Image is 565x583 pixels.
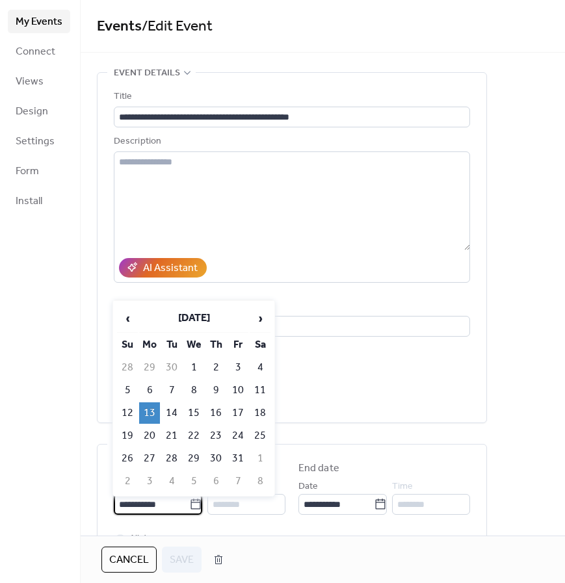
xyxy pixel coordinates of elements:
td: 7 [161,380,182,401]
td: 20 [139,425,160,447]
td: 19 [117,425,138,447]
span: Connect [16,44,55,60]
td: 8 [250,471,270,492]
span: Event details [114,66,180,81]
td: 22 [183,425,204,447]
div: AI Assistant [143,261,198,276]
td: 9 [205,380,226,401]
td: 21 [161,425,182,447]
th: Th [205,334,226,356]
div: Title [114,89,467,105]
a: Views [8,70,70,93]
td: 2 [117,471,138,492]
a: Install [8,189,70,213]
td: 29 [139,357,160,378]
td: 23 [205,425,226,447]
td: 7 [228,471,248,492]
a: Events [97,12,142,41]
td: 12 [117,402,138,424]
td: 13 [139,402,160,424]
th: Su [117,334,138,356]
span: Cancel [109,552,149,568]
td: 3 [228,357,248,378]
td: 5 [183,471,204,492]
td: 28 [161,448,182,469]
span: / Edit Event [142,12,213,41]
td: 16 [205,402,226,424]
span: Design [16,104,48,120]
td: 24 [228,425,248,447]
td: 3 [139,471,160,492]
th: Mo [139,334,160,356]
th: Fr [228,334,248,356]
span: ‹ [118,305,137,331]
div: Description [114,134,467,149]
td: 25 [250,425,270,447]
td: 11 [250,380,270,401]
div: End date [298,461,339,476]
a: Form [8,159,70,183]
a: My Events [8,10,70,33]
th: [DATE] [139,305,248,333]
button: Cancel [101,547,157,573]
a: Design [8,99,70,123]
th: Tu [161,334,182,356]
td: 2 [205,357,226,378]
span: Views [16,74,44,90]
a: Settings [8,129,70,153]
td: 6 [139,380,160,401]
td: 15 [183,402,204,424]
span: My Events [16,14,62,30]
td: 4 [161,471,182,492]
span: Settings [16,134,55,149]
span: All day [129,531,155,547]
td: 1 [250,448,270,469]
span: Time [392,479,413,495]
td: 30 [161,357,182,378]
a: Connect [8,40,70,63]
th: Sa [250,334,270,356]
span: Date [298,479,318,495]
span: Install [16,194,42,209]
td: 28 [117,357,138,378]
td: 6 [205,471,226,492]
td: 18 [250,402,270,424]
td: 31 [228,448,248,469]
td: 30 [205,448,226,469]
button: AI Assistant [119,258,207,278]
td: 29 [183,448,204,469]
td: 17 [228,402,248,424]
td: 1 [183,357,204,378]
td: 26 [117,448,138,469]
span: › [250,305,270,331]
td: 10 [228,380,248,401]
td: 8 [183,380,204,401]
span: Form [16,164,39,179]
div: Location [114,298,467,314]
td: 5 [117,380,138,401]
td: 14 [161,402,182,424]
td: 27 [139,448,160,469]
td: 4 [250,357,270,378]
th: We [183,334,204,356]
